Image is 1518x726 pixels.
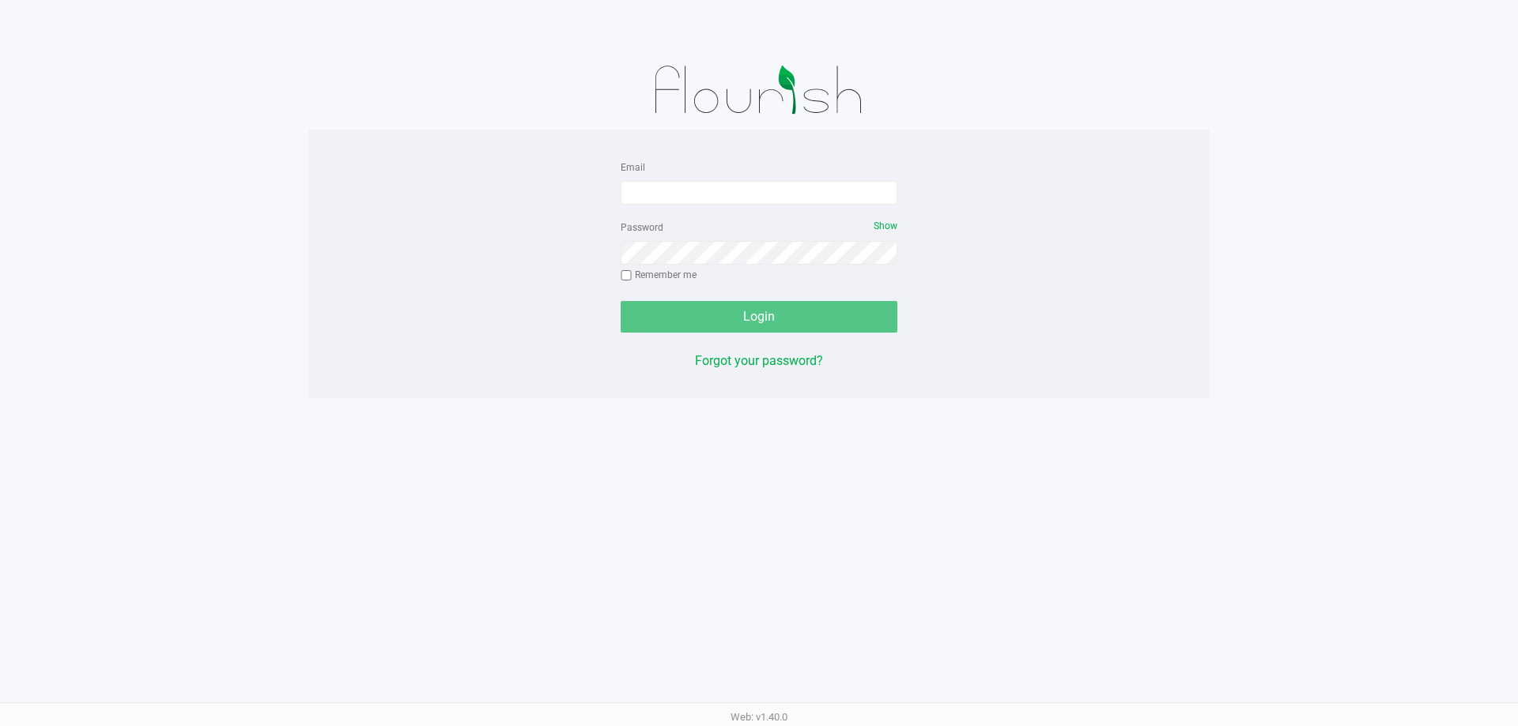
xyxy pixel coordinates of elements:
span: Show [874,220,897,231]
button: Forgot your password? [695,352,823,371]
label: Email [621,160,645,175]
span: Web: v1.40.0 [731,711,787,723]
input: Remember me [621,270,632,281]
label: Remember me [621,268,697,282]
label: Password [621,220,663,235]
